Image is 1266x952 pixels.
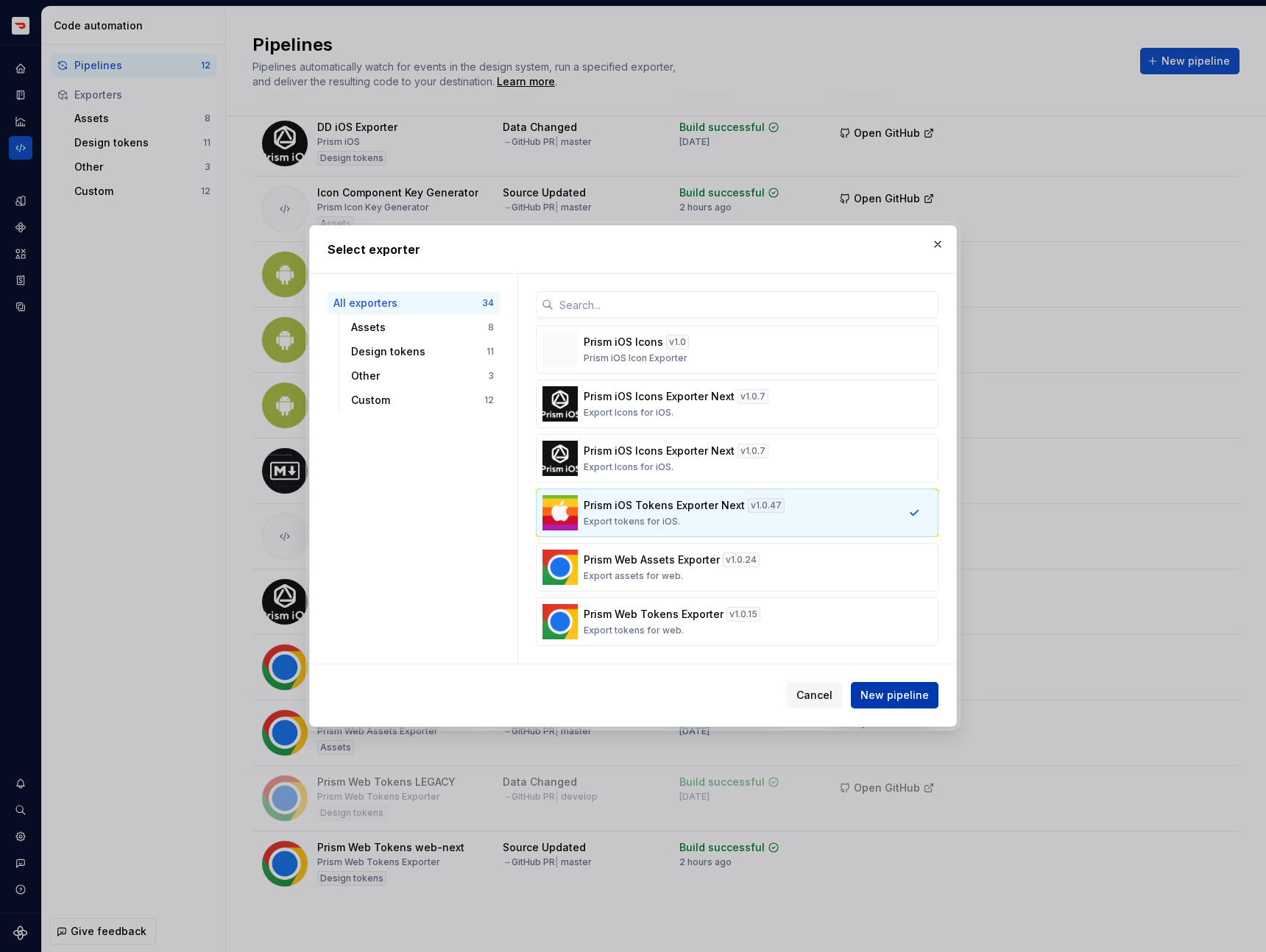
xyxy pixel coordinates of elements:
div: 11 [487,346,494,358]
button: Assets8 [345,316,500,339]
input: Search... [554,291,938,318]
button: Prism iOS Tokens Exporter Nextv1.0.47Export tokens for iOS. [536,489,938,537]
div: v 1.0 [666,335,689,349]
button: Prism Web Assets Exporterv1.0.24Export assets for web. [536,543,938,592]
p: Prism iOS Tokens Exporter Next [584,498,745,513]
p: Prism iOS Icons Exporter Next [584,389,735,404]
button: Prism iOS Icons Exporter Nextv1.0.7Export Icons for iOS. [536,434,938,483]
button: Prism iOS Iconsv1.0Prism iOS Icon Exporter [536,325,938,374]
div: v 1.0.7 [738,389,768,404]
span: New pipeline [860,688,929,703]
p: Export Icons for iOS. [584,461,673,473]
div: 8 [488,322,494,333]
p: Export tokens for iOS. [584,516,680,527]
p: Export assets for web. [584,570,683,582]
p: Export Icons for iOS. [584,407,673,419]
div: 12 [484,394,494,406]
div: v 1.0.47 [748,498,785,513]
button: New pipeline [851,682,938,708]
div: Assets [351,320,488,335]
button: All exporters34 [328,291,500,315]
div: 34 [482,297,494,309]
button: Design tokens11 [345,340,500,363]
button: Other3 [345,364,500,388]
p: Export tokens for web. [584,625,684,636]
div: 3 [488,370,494,382]
div: Custom [351,393,484,408]
div: v 1.0.7 [738,444,768,458]
div: v 1.0.15 [726,607,760,622]
h2: Select exporter [328,241,938,258]
p: Prism Web Assets Exporter [584,553,720,567]
div: Design tokens [351,344,487,359]
button: Prism iOS Icons Exporter Nextv1.0.7Export Icons for iOS. [536,380,938,428]
p: Prism iOS Icon Exporter [584,352,687,364]
p: Prism iOS Icons Exporter Next [584,444,735,458]
p: Prism Web Tokens Exporter [584,607,724,622]
div: Other [351,369,488,383]
button: Cancel [787,682,842,708]
p: Prism iOS Icons [584,335,663,349]
span: Cancel [796,688,832,703]
div: All exporters [333,296,482,310]
div: v 1.0.24 [723,553,760,567]
button: Custom12 [345,388,500,412]
button: Prism Web Tokens Exporterv1.0.15Export tokens for web. [536,597,938,646]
